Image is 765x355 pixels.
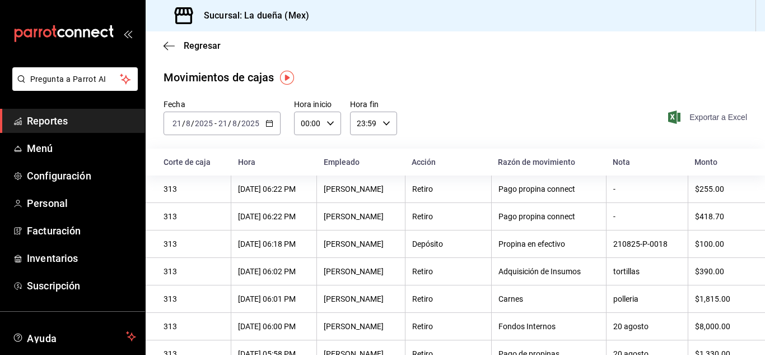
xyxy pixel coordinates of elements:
span: Personal [27,196,136,211]
div: Retiro [412,322,484,331]
div: 313 [164,185,224,193]
div: tortillas [613,267,681,276]
span: Regresar [184,40,221,51]
input: ---- [194,119,213,128]
span: Ayuda [27,330,122,343]
div: [PERSON_NAME] [324,322,398,331]
span: Inventarios [27,251,136,266]
span: Configuración [27,168,136,183]
div: Adquisición de Insumos [498,267,599,276]
div: $255.00 [695,185,747,193]
th: Monto [688,149,765,176]
th: Empleado [317,149,405,176]
div: $8,000.00 [695,322,747,331]
a: Pregunta a Parrot AI [8,81,138,93]
div: Movimientos de cajas [164,69,274,86]
span: Facturación [27,223,136,238]
input: -- [185,119,191,128]
div: [DATE] 06:01 PM [238,294,310,303]
input: ---- [241,119,260,128]
span: Suscripción [27,278,136,293]
input: -- [232,119,237,128]
span: Menú [27,141,136,156]
div: $390.00 [695,267,747,276]
div: Depósito [412,239,484,248]
input: -- [218,119,228,128]
img: Tooltip marker [280,71,294,85]
input: -- [172,119,182,128]
div: 313 [164,239,224,248]
div: $418.70 [695,212,747,221]
button: open_drawer_menu [123,29,132,38]
th: Acción [405,149,491,176]
div: [PERSON_NAME] [324,267,398,276]
div: 210825-P-0018 [613,239,681,248]
div: Retiro [412,185,484,193]
div: [PERSON_NAME] [324,294,398,303]
button: Pregunta a Parrot AI [12,67,138,91]
button: Regresar [164,40,221,51]
span: - [214,119,217,128]
div: Propina en efectivo [498,239,599,248]
div: Retiro [412,267,484,276]
label: Hora fin [350,100,397,108]
div: - [613,185,681,193]
div: 313 [164,212,224,221]
div: $100.00 [695,239,747,248]
div: Retiro [412,212,484,221]
span: / [191,119,194,128]
span: Pregunta a Parrot AI [30,73,120,85]
label: Fecha [164,100,281,108]
label: Hora inicio [294,100,341,108]
div: - [613,212,681,221]
h3: Sucursal: La dueña (Mex) [195,9,309,22]
div: [DATE] 06:00 PM [238,322,310,331]
span: / [228,119,231,128]
th: Nota [606,149,688,176]
div: [DATE] 06:22 PM [238,212,310,221]
span: / [182,119,185,128]
th: Razón de movimiento [491,149,606,176]
div: Fondos Internos [498,322,599,331]
div: [PERSON_NAME] [324,185,398,193]
div: Carnes [498,294,599,303]
th: Corte de caja [146,149,231,176]
div: $1,815.00 [695,294,747,303]
div: Pago propina connect [498,185,599,193]
div: Pago propina connect [498,212,599,221]
div: 20 agosto [613,322,681,331]
div: [DATE] 06:18 PM [238,239,310,248]
div: 313 [164,267,224,276]
span: Reportes [27,113,136,128]
div: [PERSON_NAME] [324,212,398,221]
span: / [237,119,241,128]
div: polleria [613,294,681,303]
div: 313 [164,294,224,303]
div: Retiro [412,294,484,303]
div: [DATE] 06:02 PM [238,267,310,276]
div: [PERSON_NAME] [324,239,398,248]
div: 313 [164,322,224,331]
div: [DATE] 06:22 PM [238,185,310,193]
th: Hora [231,149,317,176]
button: Exportar a Excel [670,110,747,124]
